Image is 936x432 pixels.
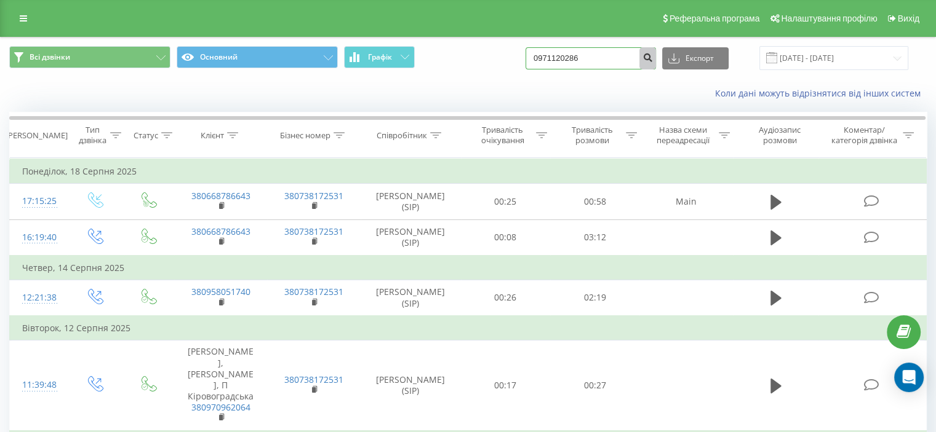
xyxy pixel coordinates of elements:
[191,286,250,297] a: 380958051740
[550,184,639,219] td: 00:58
[10,316,927,340] td: Вівторок, 12 Серпня 2025
[781,14,877,23] span: Налаштування профілю
[715,87,927,99] a: Коли дані можуть відрізнятися вiд інших систем
[550,340,639,431] td: 00:27
[22,189,55,213] div: 17:15:25
[30,52,70,62] span: Всі дзвінки
[361,184,461,219] td: [PERSON_NAME] (SIP)
[828,125,900,146] div: Коментар/категорія дзвінка
[280,130,330,141] div: Бізнес номер
[461,340,550,431] td: 00:17
[177,46,338,68] button: Основний
[744,125,816,146] div: Аудіозапис розмови
[361,340,461,431] td: [PERSON_NAME] (SIP)
[6,130,68,141] div: [PERSON_NAME]
[662,47,729,69] button: Експорт
[461,280,550,316] td: 00:26
[639,184,732,219] td: Main
[284,226,343,237] a: 380738172531
[201,130,224,141] div: Клієнт
[191,226,250,237] a: 380668786643
[284,374,343,385] a: 380738172531
[361,219,461,256] td: [PERSON_NAME] (SIP)
[191,190,250,202] a: 380668786643
[550,219,639,256] td: 03:12
[284,286,343,297] a: 380738172531
[561,125,623,146] div: Тривалість розмови
[10,159,927,184] td: Понеділок, 18 Серпня 2025
[22,226,55,249] div: 16:19:40
[10,256,927,280] td: Четвер, 14 Серпня 2025
[344,46,415,68] button: Графік
[284,190,343,202] a: 380738172531
[78,125,106,146] div: Тип дзвінка
[651,125,716,146] div: Назва схеми переадресації
[550,280,639,316] td: 02:19
[361,280,461,316] td: [PERSON_NAME] (SIP)
[472,125,534,146] div: Тривалість очікування
[461,184,550,219] td: 00:25
[898,14,919,23] span: Вихід
[670,14,760,23] span: Реферальна програма
[526,47,656,69] input: Пошук за номером
[894,363,924,392] div: Open Intercom Messenger
[461,219,550,256] td: 00:08
[22,286,55,310] div: 12:21:38
[191,401,250,413] a: 380970962064
[174,340,267,431] td: [PERSON_NAME], [PERSON_NAME], П Кіровоградська
[9,46,170,68] button: Всі дзвінки
[22,373,55,397] div: 11:39:48
[368,53,392,61] span: Графік
[134,130,158,141] div: Статус
[377,130,427,141] div: Співробітник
